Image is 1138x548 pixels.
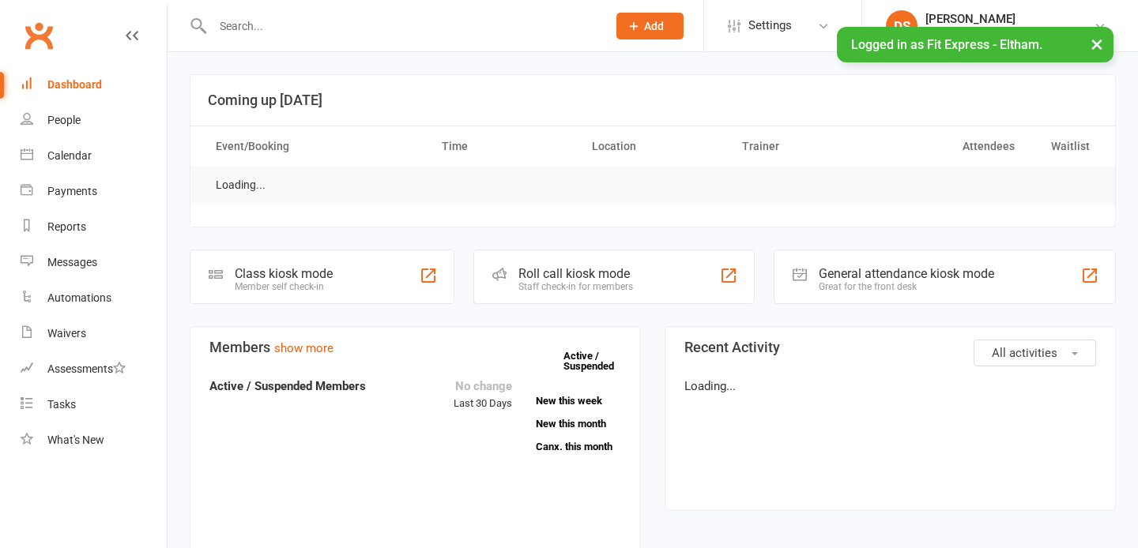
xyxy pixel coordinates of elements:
[21,387,167,422] a: Tasks
[536,419,621,429] a: New this month
[851,37,1042,52] span: Logged in as Fit Express - Eltham.
[644,20,664,32] span: Add
[684,377,1096,396] p: Loading...
[21,245,167,280] a: Messages
[1029,126,1104,167] th: Waitlist
[21,351,167,387] a: Assessments
[684,340,1096,355] h3: Recent Activity
[21,209,167,245] a: Reports
[47,362,126,375] div: Assessments
[563,339,633,383] a: Active / Suspended
[454,377,512,396] div: No change
[47,149,92,162] div: Calendar
[47,220,86,233] div: Reports
[21,138,167,174] a: Calendar
[202,126,428,167] th: Event/Booking
[878,126,1028,167] th: Attendees
[235,266,333,281] div: Class kiosk mode
[578,126,728,167] th: Location
[209,340,621,355] h3: Members
[925,12,1094,26] div: [PERSON_NAME]
[518,266,633,281] div: Roll call kiosk mode
[536,441,621,452] a: Canx. this month
[886,10,918,42] div: DS
[47,114,81,126] div: People
[209,379,366,393] strong: Active / Suspended Members
[974,340,1096,366] button: All activities
[428,126,578,167] th: Time
[274,341,333,355] a: show more
[47,256,97,268] div: Messages
[208,15,596,37] input: Search...
[454,377,512,412] div: Last 30 Days
[47,185,97,197] div: Payments
[202,167,280,204] td: Loading...
[616,13,684,39] button: Add
[235,281,333,292] div: Member self check-in
[992,346,1057,360] span: All activities
[819,266,994,281] div: General attendance kiosk mode
[47,434,104,446] div: What's New
[208,92,1098,108] h3: Coming up [DATE]
[536,396,621,406] a: New this week
[1083,27,1111,61] button: ×
[21,422,167,458] a: What's New
[47,327,86,340] div: Waivers
[518,281,633,292] div: Staff check-in for members
[748,8,792,43] span: Settings
[47,291,111,304] div: Automations
[728,126,878,167] th: Trainer
[925,26,1094,40] div: Fit Express - [GEOGRAPHIC_DATA]
[21,280,167,316] a: Automations
[47,78,102,91] div: Dashboard
[21,316,167,351] a: Waivers
[19,16,58,55] a: Clubworx
[21,174,167,209] a: Payments
[819,281,994,292] div: Great for the front desk
[21,103,167,138] a: People
[47,398,76,411] div: Tasks
[21,67,167,103] a: Dashboard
